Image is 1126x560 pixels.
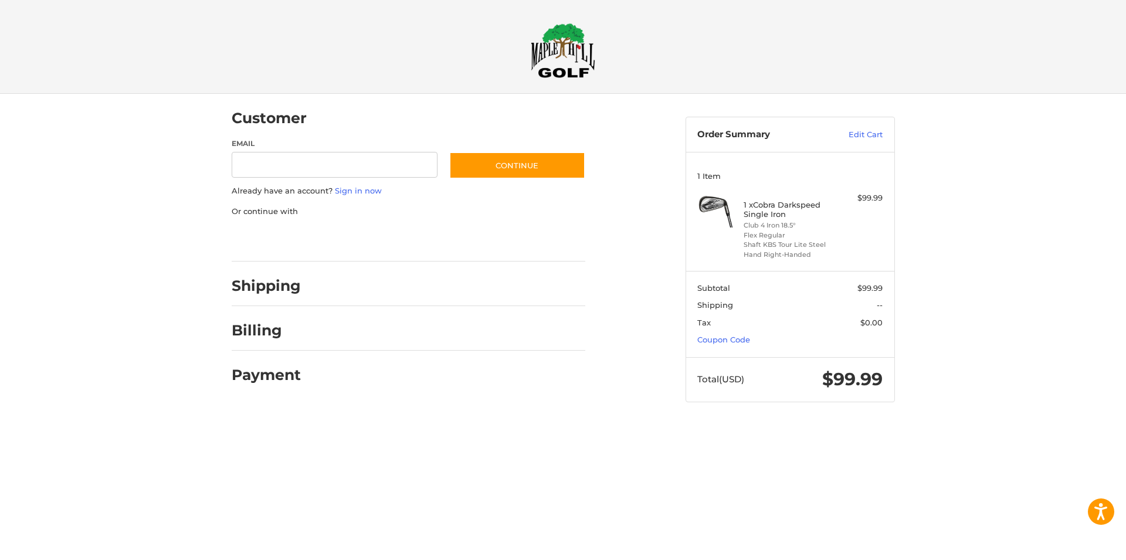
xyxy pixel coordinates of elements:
a: Coupon Code [697,335,750,344]
span: Tax [697,318,711,327]
li: Shaft KBS Tour Lite Steel [744,240,833,250]
h2: Billing [232,321,300,340]
iframe: PayPal-venmo [426,229,514,250]
img: Maple Hill Golf [531,23,595,78]
a: Edit Cart [823,129,883,141]
iframe: PayPal-paylater [327,229,415,250]
h4: 1 x Cobra Darkspeed Single Iron [744,200,833,219]
li: Flex Regular [744,230,833,240]
h2: Shipping [232,277,301,295]
span: Subtotal [697,283,730,293]
h3: 1 Item [697,171,883,181]
span: $0.00 [860,318,883,327]
span: Total (USD) [697,374,744,385]
label: Email [232,138,438,149]
span: $99.99 [822,368,883,390]
h3: Order Summary [697,129,823,141]
button: Continue [449,152,585,179]
span: Shipping [697,300,733,310]
li: Club 4 Iron 18.5° [744,220,833,230]
span: $99.99 [857,283,883,293]
span: -- [877,300,883,310]
li: Hand Right-Handed [744,250,833,260]
p: Or continue with [232,206,585,218]
div: $99.99 [836,192,883,204]
h2: Payment [232,366,301,384]
p: Already have an account? [232,185,585,197]
h2: Customer [232,109,307,127]
a: Sign in now [335,186,382,195]
iframe: PayPal-paypal [228,229,316,250]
